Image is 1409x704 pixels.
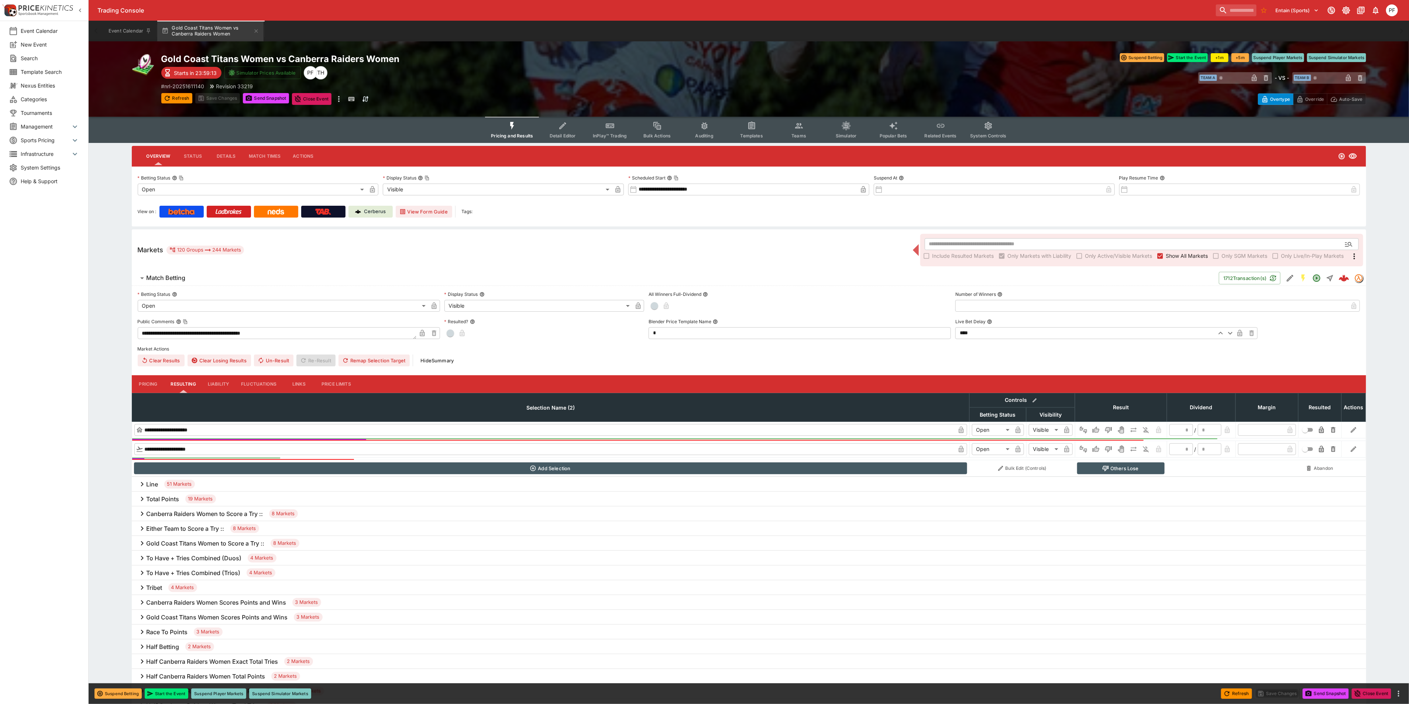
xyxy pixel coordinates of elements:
[138,175,171,181] p: Betting Status
[1352,688,1391,699] button: Close Event
[1200,75,1217,81] span: Team A
[1221,688,1252,699] button: Refresh
[1128,443,1140,455] button: Push
[418,175,423,181] button: Display StatusCopy To Clipboard
[972,443,1012,455] div: Open
[1310,271,1323,285] button: Open
[176,319,181,324] button: Public CommentsCopy To Clipboard
[485,117,1012,143] div: Event type filters
[667,175,672,181] button: Scheduled StartCopy To Clipboard
[480,292,485,297] button: Display Status
[444,318,468,325] p: Resulted?
[969,393,1075,407] th: Controls
[997,292,1003,297] button: Number of Winners
[925,133,957,139] span: Related Events
[147,673,265,680] h6: Half Canberra Raiders Women Total Points
[1140,443,1152,455] button: Eliminated In Play
[1031,410,1070,419] span: Visibility
[383,175,416,181] p: Display Status
[21,109,79,117] span: Tournaments
[1338,153,1346,160] svg: Open
[191,688,246,699] button: Suspend Player Markets
[21,164,79,171] span: System Settings
[1219,272,1281,284] button: 1712Transaction(s)
[104,21,156,41] button: Event Calendar
[161,93,192,103] button: Refresh
[1140,424,1152,436] button: Eliminated In Play
[955,291,996,297] p: Number of Winners
[425,175,430,181] button: Copy To Clipboard
[141,147,176,165] button: Overview
[132,375,165,393] button: Pricing
[21,54,79,62] span: Search
[18,5,73,11] img: PriceKinetics
[292,93,331,105] button: Close Event
[235,375,282,393] button: Fluctuations
[138,246,164,254] h5: Markets
[145,688,188,699] button: Start the Event
[1323,271,1337,285] button: Straight
[1348,152,1357,161] svg: Visible
[972,424,1012,436] div: Open
[94,688,142,699] button: Suspend Betting
[1307,53,1366,62] button: Suspend Simulator Markets
[268,209,284,215] img: Neds
[188,355,251,366] button: Clear Losing Results
[21,150,71,158] span: Infrastructure
[1327,93,1366,105] button: Auto-Save
[165,375,202,393] button: Resulting
[224,66,301,79] button: Simulator Prices Available
[316,375,357,393] button: Price Limits
[21,177,79,185] span: Help & Support
[304,66,317,79] div: Peter Fairgrieve
[713,319,718,324] button: Blender Price Template Name
[296,355,335,366] span: Re-Result
[1294,75,1311,81] span: Team B
[880,133,907,139] span: Popular Bets
[1354,274,1363,283] div: tradingmodel
[695,133,714,139] span: Auditing
[147,584,162,592] h6: Tribet
[269,510,298,517] span: 8 Markets
[194,628,223,636] span: 3 Markets
[491,133,533,139] span: Pricing and Results
[1167,393,1236,421] th: Dividend
[1258,93,1293,105] button: Overtype
[348,206,393,218] a: Cerberus
[284,658,313,665] span: 2 Markets
[271,673,300,680] span: 2 Markets
[1283,271,1297,285] button: Edit Detail
[1384,2,1400,18] button: Peter Fairgrieve
[147,274,186,282] h6: Match Betting
[172,175,177,181] button: Betting StatusCopy To Clipboard
[1258,93,1366,105] div: Start From
[1394,689,1403,698] button: more
[179,175,184,181] button: Copy To Clipboard
[169,246,241,254] div: 120 Groups 244 Markets
[1195,426,1196,434] div: /
[243,147,287,165] button: Match Times
[1211,53,1228,62] button: +1m
[176,147,210,165] button: Status
[649,291,701,297] p: All Winners Full-Dividend
[172,292,177,297] button: Betting Status
[1281,252,1344,260] span: Only Live/In-Play Markets
[1115,443,1127,455] button: Void
[1369,4,1382,17] button: Notifications
[444,291,478,297] p: Display Status
[1128,424,1140,436] button: Push
[1386,4,1398,16] div: Peter Fairgrieve
[1120,53,1164,62] button: Suspend Betting
[970,133,1006,139] span: System Controls
[1337,271,1351,286] a: 47833930-125a-4630-b8d2-6751a73eee0c
[147,658,278,666] h6: Half Canberra Raiders Women Exact Total Tries
[593,133,627,139] span: InPlay™ Trading
[247,569,275,577] span: 4 Markets
[1305,95,1324,103] p: Override
[899,175,904,181] button: Suspend At
[1195,445,1196,453] div: /
[21,41,79,48] span: New Event
[1339,95,1362,103] p: Auto-Save
[955,318,986,325] p: Live Bet Delay
[1270,95,1290,103] p: Overtype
